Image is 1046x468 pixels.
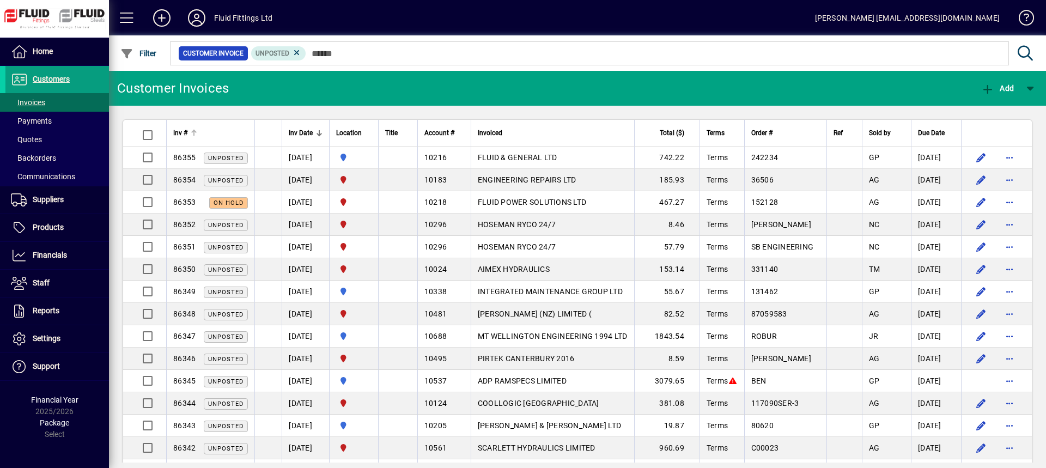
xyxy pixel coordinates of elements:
td: [DATE] [282,325,329,348]
td: 8.46 [634,214,700,236]
span: 86345 [173,376,196,385]
span: HOSEMAN RYCO 24/7 [478,242,556,251]
button: Filter [118,44,160,63]
td: [DATE] [282,370,329,392]
div: Invoiced [478,127,628,139]
span: Terms [707,220,728,229]
span: 10688 [424,332,447,341]
span: [PERSON_NAME] [751,220,811,229]
span: FLUID FITTINGS CHRISTCHURCH [336,397,372,409]
td: [DATE] [911,392,961,415]
div: Title [385,127,411,139]
td: [DATE] [911,437,961,459]
button: Edit [972,439,990,457]
button: More options [1001,171,1018,189]
span: Due Date [918,127,945,139]
td: 153.14 [634,258,700,281]
span: 86348 [173,309,196,318]
span: 331140 [751,265,779,273]
span: 86344 [173,399,196,408]
button: More options [1001,305,1018,323]
div: Order # [751,127,820,139]
button: More options [1001,372,1018,390]
span: Settings [33,334,60,343]
span: Terms [707,376,728,385]
span: 10183 [424,175,447,184]
button: More options [1001,216,1018,233]
span: Staff [33,278,50,287]
div: Inv Date [289,127,323,139]
span: 117090SER-3 [751,399,799,408]
a: Financials [5,242,109,269]
span: ENGINEERING REPAIRS LTD [478,175,576,184]
span: BEN [751,376,767,385]
div: Ref [834,127,855,139]
span: 10495 [424,354,447,363]
span: 10296 [424,242,447,251]
a: Backorders [5,149,109,167]
span: Financials [33,251,67,259]
a: Invoices [5,93,109,112]
span: NC [869,242,880,251]
span: FLUID FITTINGS CHRISTCHURCH [336,308,372,320]
span: FLUID FITTINGS CHRISTCHURCH [336,241,372,253]
td: [DATE] [282,303,329,325]
span: Terms [707,332,728,341]
span: 86349 [173,287,196,296]
button: More options [1001,260,1018,278]
span: AG [869,309,880,318]
span: AUCKLAND [336,330,372,342]
span: GP [869,153,880,162]
span: [PERSON_NAME] (NZ) LIMITED ( [478,309,592,318]
span: Unposted [208,289,244,296]
span: Inv Date [289,127,313,139]
span: 36506 [751,175,774,184]
td: [DATE] [911,258,961,281]
button: Edit [972,193,990,211]
td: [DATE] [282,437,329,459]
td: [DATE] [911,281,961,303]
span: FLUID FITTINGS CHRISTCHURCH [336,218,372,230]
div: Customer Invoices [117,80,229,97]
button: Edit [972,216,990,233]
span: GP [869,287,880,296]
span: Terms [707,309,728,318]
button: Add [144,8,179,28]
div: Total ($) [641,127,694,139]
a: Quotes [5,130,109,149]
td: 57.79 [634,236,700,258]
span: 86347 [173,332,196,341]
span: AUCKLAND [336,285,372,297]
span: 131462 [751,287,779,296]
td: [DATE] [911,370,961,392]
span: Reports [33,306,59,315]
span: Terms [707,421,728,430]
span: AG [869,399,880,408]
td: 19.87 [634,415,700,437]
button: More options [1001,417,1018,434]
span: FLUID POWER SOLUTIONS LTD [478,198,586,206]
button: More options [1001,283,1018,300]
button: Edit [972,283,990,300]
div: Sold by [869,127,904,139]
span: 10296 [424,220,447,229]
button: Edit [972,238,990,256]
button: Edit [972,394,990,412]
span: Unposted [208,177,244,184]
span: Unposted [256,50,289,57]
span: FLUID & GENERAL LTD [478,153,557,162]
span: 10338 [424,287,447,296]
td: [DATE] [282,258,329,281]
span: ROBUR [751,332,777,341]
button: More options [1001,439,1018,457]
button: More options [1001,350,1018,367]
span: Sold by [869,127,891,139]
span: Terms [707,175,728,184]
span: C00023 [751,443,779,452]
td: [DATE] [911,214,961,236]
span: AG [869,175,880,184]
a: Communications [5,167,109,186]
span: COOLLOGIC [GEOGRAPHIC_DATA] [478,399,599,408]
button: Edit [972,149,990,166]
span: FLUID FITTINGS CHRISTCHURCH [336,174,372,186]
